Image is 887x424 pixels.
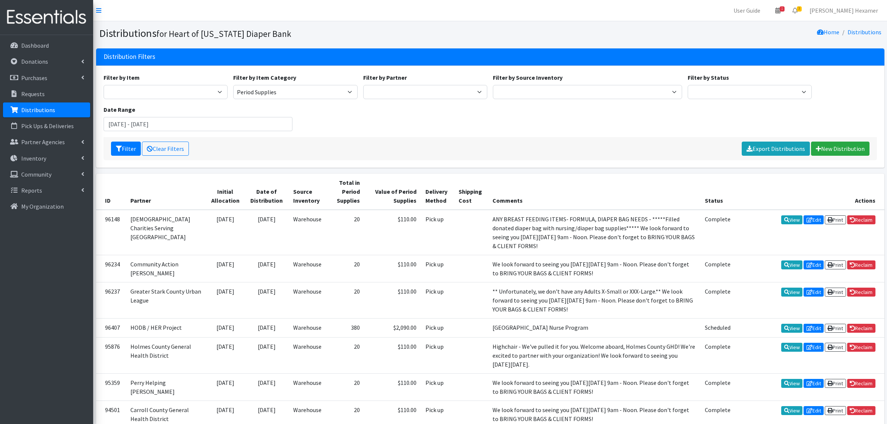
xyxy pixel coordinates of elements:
[3,151,90,166] a: Inventory
[104,73,140,82] label: Filter by Item
[21,106,55,114] p: Distributions
[847,260,875,269] a: Reclaim
[488,255,700,282] td: We look forward to seeing you [DATE][DATE] 9am - Noon. Please don't forget to BRING YOUR BAGS & C...
[780,6,785,12] span: 1
[3,38,90,53] a: Dashboard
[289,255,328,282] td: Warehouse
[21,171,51,178] p: Community
[126,255,206,282] td: Community Action [PERSON_NAME]
[21,90,45,98] p: Requests
[3,102,90,117] a: Distributions
[421,337,454,373] td: Pick up
[156,28,291,39] small: for Heart of [US_STATE] Diaper Bank
[96,255,126,282] td: 96234
[245,337,288,373] td: [DATE]
[804,260,824,269] a: Edit
[847,215,875,224] a: Reclaim
[206,255,245,282] td: [DATE]
[781,288,802,297] a: View
[825,260,846,269] a: Print
[825,343,846,352] a: Print
[804,343,824,352] a: Edit
[804,324,824,333] a: Edit
[99,27,488,40] h1: Distributions
[206,210,245,255] td: [DATE]
[3,199,90,214] a: My Organization
[3,183,90,198] a: Reports
[3,54,90,69] a: Donations
[786,3,804,18] a: 3
[700,282,735,318] td: Complete
[825,288,846,297] a: Print
[245,255,288,282] td: [DATE]
[104,117,293,131] input: January 1, 2011 - December 31, 2011
[454,174,488,210] th: Shipping Cost
[847,343,875,352] a: Reclaim
[126,373,206,401] td: Perry Helping [PERSON_NAME]
[804,3,884,18] a: [PERSON_NAME] Hexamer
[700,373,735,401] td: Complete
[21,42,49,49] p: Dashboard
[142,142,189,156] a: Clear Filters
[488,318,700,337] td: [GEOGRAPHIC_DATA] Nurse Program
[421,210,454,255] td: Pick up
[811,142,869,156] a: New Distribution
[289,210,328,255] td: Warehouse
[804,406,824,415] a: Edit
[328,318,364,337] td: 380
[804,215,824,224] a: Edit
[848,28,881,36] a: Distributions
[700,255,735,282] td: Complete
[233,73,296,82] label: Filter by Item Category
[847,324,875,333] a: Reclaim
[817,28,839,36] a: Home
[328,282,364,318] td: 20
[3,70,90,85] a: Purchases
[781,260,802,269] a: View
[700,174,735,210] th: Status
[825,324,846,333] a: Print
[364,282,421,318] td: $110.00
[206,318,245,337] td: [DATE]
[206,337,245,373] td: [DATE]
[421,373,454,401] td: Pick up
[104,105,135,114] label: Date Range
[126,174,206,210] th: Partner
[3,5,90,30] img: HumanEssentials
[289,174,328,210] th: Source Inventory
[769,3,786,18] a: 1
[206,174,245,210] th: Initial Allocation
[111,142,141,156] button: Filter
[3,86,90,101] a: Requests
[742,142,810,156] a: Export Distributions
[206,373,245,401] td: [DATE]
[126,337,206,373] td: Holmes County General Health District
[488,174,700,210] th: Comments
[700,337,735,373] td: Complete
[96,210,126,255] td: 96148
[797,6,802,12] span: 3
[328,210,364,255] td: 20
[21,122,74,130] p: Pick Ups & Deliveries
[847,406,875,415] a: Reclaim
[364,373,421,401] td: $110.00
[825,379,846,388] a: Print
[781,379,802,388] a: View
[421,174,454,210] th: Delivery Method
[21,203,64,210] p: My Organization
[206,282,245,318] td: [DATE]
[328,174,364,210] th: Total in Period Supplies
[3,135,90,149] a: Partner Agencies
[735,174,884,210] th: Actions
[3,118,90,133] a: Pick Ups & Deliveries
[364,318,421,337] td: $2,090.00
[21,74,47,82] p: Purchases
[21,58,48,65] p: Donations
[364,255,421,282] td: $110.00
[421,282,454,318] td: Pick up
[328,373,364,401] td: 20
[700,318,735,337] td: Scheduled
[328,337,364,373] td: 20
[96,318,126,337] td: 96407
[21,138,65,146] p: Partner Agencies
